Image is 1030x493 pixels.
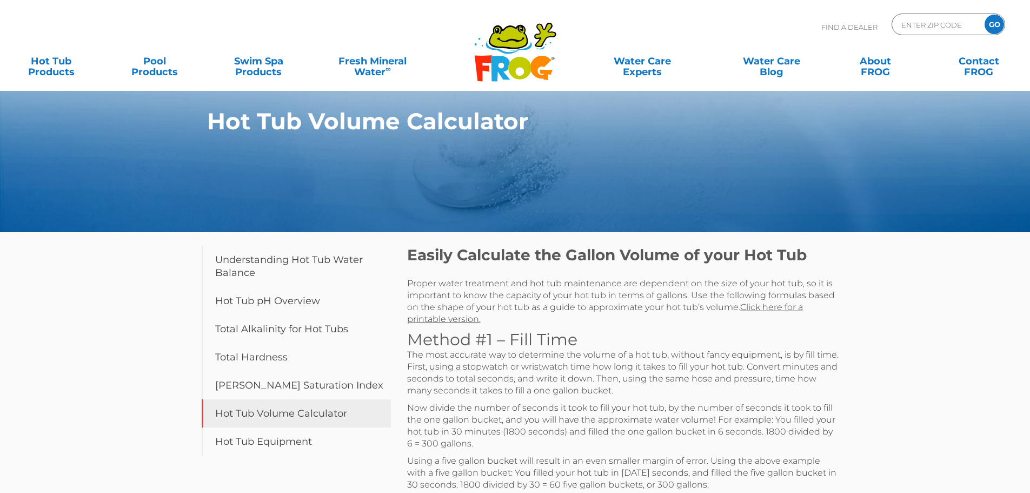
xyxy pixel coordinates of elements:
h2: Easily Calculate the Gallon Volume of your Hot Tub [407,246,840,264]
a: Fresh MineralWater∞ [322,50,423,72]
a: Water CareExperts [577,50,708,72]
input: GO [985,15,1004,34]
a: Total Hardness [202,343,391,371]
input: Zip Code Form [900,17,973,32]
h1: Hot Tub Volume Calculator [207,108,775,134]
p: Proper water treatment and hot tub maintenance are dependent on the size of your hot tub, so it i... [407,278,840,325]
a: Swim SpaProducts [218,50,299,72]
p: The most accurate way to determine the volume of a hot tub, without fancy equipment, is by fill t... [407,349,840,397]
p: Now divide the number of seconds it took to fill your hot tub, by the number of seconds it took t... [407,402,840,450]
a: Total Alkalinity for Hot Tubs [202,315,391,343]
p: Using a five gallon bucket will result in an even smaller margin of error. Using the above exampl... [407,455,840,491]
a: PoolProducts [115,50,195,72]
a: Hot Tub pH Overview [202,287,391,315]
a: Hot TubProducts [11,50,91,72]
p: Find A Dealer [821,14,878,41]
a: AboutFROG [835,50,915,72]
a: ContactFROG [939,50,1019,72]
a: Hot Tub Volume Calculator [202,399,391,428]
a: Understanding Hot Tub Water Balance [202,246,391,287]
h3: Method #1 – Fill Time [407,331,840,349]
a: Water CareBlog [731,50,812,72]
sup: ∞ [386,64,391,73]
a: [PERSON_NAME] Saturation Index [202,371,391,399]
a: Hot Tub Equipment [202,428,391,456]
